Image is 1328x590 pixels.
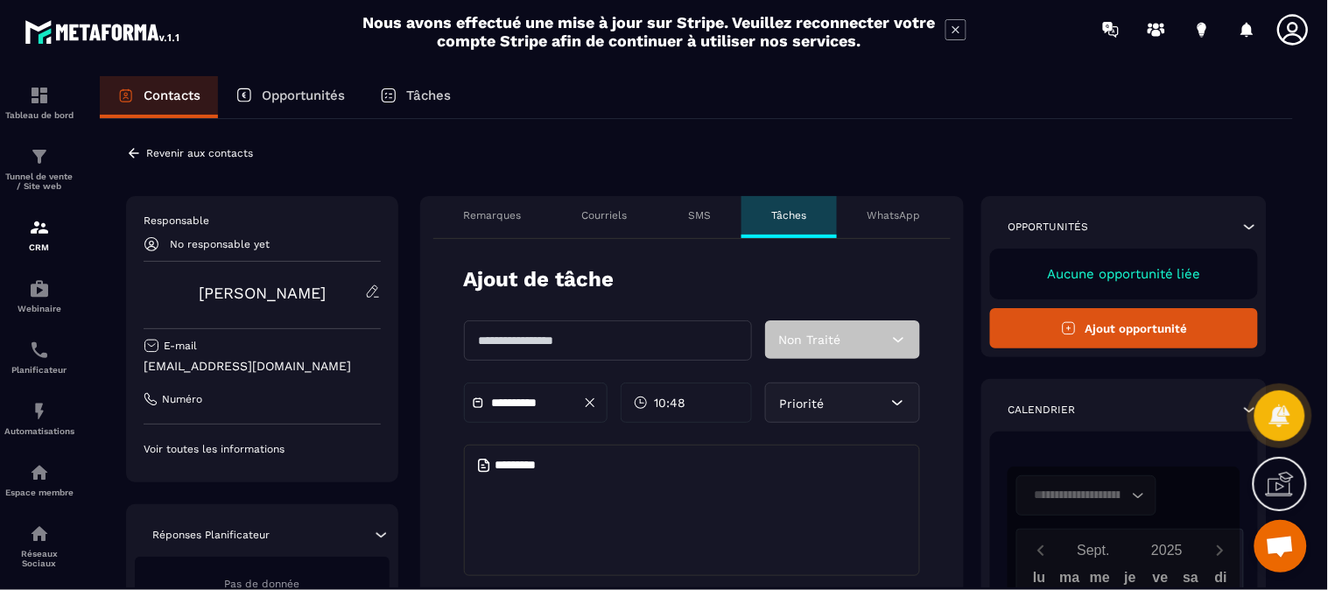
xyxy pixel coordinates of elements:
[262,88,345,103] p: Opportunités
[463,208,521,222] p: Remarques
[162,392,202,406] p: Numéro
[4,304,74,313] p: Webinaire
[29,146,50,167] img: formation
[29,85,50,106] img: formation
[4,510,74,581] a: social-networksocial-networkRéseaux Sociaux
[4,265,74,327] a: automationsautomationsWebinaire
[4,327,74,388] a: schedulerschedulerPlanificateur
[771,208,806,222] p: Tâches
[868,208,921,222] p: WhatsApp
[29,340,50,361] img: scheduler
[406,88,451,103] p: Tâches
[4,110,74,120] p: Tableau de bord
[144,442,381,456] p: Voir toutes les informations
[1008,220,1088,234] p: Opportunités
[144,214,381,228] p: Responsable
[170,238,270,250] p: No responsable yet
[4,72,74,133] a: formationformationTableau de bord
[218,76,362,118] a: Opportunités
[4,388,74,449] a: automationsautomationsAutomatisations
[362,13,937,50] h2: Nous avons effectué une mise à jour sur Stripe. Veuillez reconnecter votre compte Stripe afin de ...
[144,358,381,375] p: [EMAIL_ADDRESS][DOMAIN_NAME]
[4,365,74,375] p: Planificateur
[224,578,299,590] span: Pas de donnée
[779,397,824,411] span: Priorité
[29,462,50,483] img: automations
[362,76,468,118] a: Tâches
[199,284,326,302] a: [PERSON_NAME]
[990,308,1258,348] button: Ajout opportunité
[152,528,270,542] p: Réponses Planificateur
[29,278,50,299] img: automations
[29,401,50,422] img: automations
[464,265,615,294] p: Ajout de tâche
[1008,266,1240,282] p: Aucune opportunité liée
[25,16,182,47] img: logo
[4,204,74,265] a: formationformationCRM
[29,523,50,544] img: social-network
[4,172,74,191] p: Tunnel de vente / Site web
[29,217,50,238] img: formation
[144,88,200,103] p: Contacts
[4,449,74,510] a: automationsautomationsEspace membre
[4,488,74,497] p: Espace membre
[654,394,685,411] span: 10:48
[4,549,74,568] p: Réseaux Sociaux
[1008,403,1075,417] p: Calendrier
[582,208,628,222] p: Courriels
[4,242,74,252] p: CRM
[4,133,74,204] a: formationformationTunnel de vente / Site web
[778,333,840,347] span: Non Traité
[100,76,218,118] a: Contacts
[164,339,197,353] p: E-mail
[146,147,253,159] p: Revenir aux contacts
[1254,520,1307,572] a: Open chat
[688,208,711,222] p: SMS
[4,426,74,436] p: Automatisations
